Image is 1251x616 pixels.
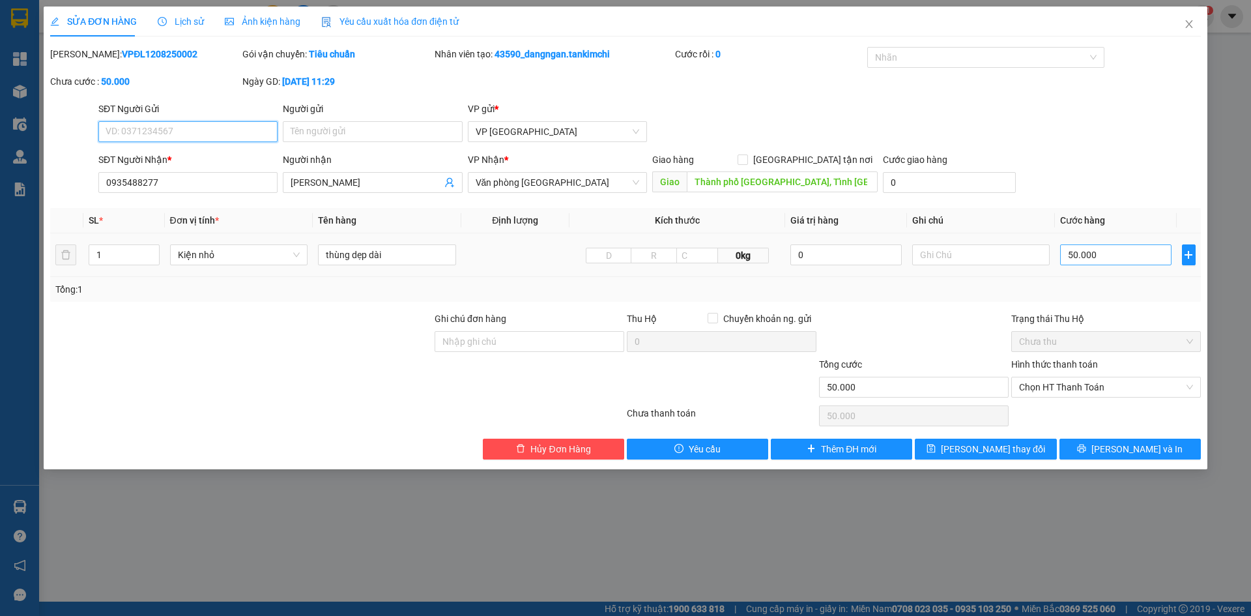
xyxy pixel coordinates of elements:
span: picture [225,17,234,26]
button: plusThêm ĐH mới [771,439,912,460]
span: [PERSON_NAME] và In [1091,442,1183,456]
th: Ghi chú [907,208,1056,233]
div: Ngày GD: [242,74,432,89]
span: Giá trị hàng [790,215,839,226]
input: Ghi chú đơn hàng [435,331,624,352]
span: plus [807,444,816,454]
span: Kích thước [655,215,700,226]
input: Dọc đường [687,171,878,192]
span: Yêu cầu xuất hóa đơn điện tử [321,16,459,27]
div: Cước rồi : [675,47,865,61]
button: Close [1171,7,1207,43]
span: VP Đà Lạt [476,122,639,141]
b: VPĐL1208250002 [122,49,197,59]
span: Ảnh kiện hàng [225,16,300,27]
input: D [586,248,632,263]
button: printer[PERSON_NAME] và In [1059,439,1201,460]
span: Hủy Đơn Hàng [530,442,590,456]
span: Yêu cầu [689,442,721,456]
span: Chọn HT Thanh Toán [1019,377,1193,397]
span: Đơn vị tính [170,215,219,226]
label: Ghi chú đơn hàng [435,314,506,324]
label: Cước giao hàng [883,154,947,165]
input: Ghi Chú [912,244,1050,265]
div: Chưa cước : [50,74,240,89]
button: delete [55,244,76,265]
label: Hình thức thanh toán [1011,359,1098,370]
div: Tổng: 1 [55,282,483,297]
button: deleteHủy Đơn Hàng [483,439,624,460]
span: SL [89,215,99,226]
span: Thu Hộ [627,314,657,324]
div: Chưa thanh toán [625,406,818,429]
div: Nhận: Văn phòng [GEOGRAPHIC_DATA] [136,76,256,104]
span: Giao [652,171,687,192]
b: [DATE] 11:29 [282,76,335,87]
span: VP Nhận [468,154,504,165]
b: Tiêu chuẩn [309,49,355,59]
button: plus [1182,244,1196,265]
div: Nhân viên tạo: [435,47,672,61]
input: Cước giao hàng [883,172,1016,193]
b: 50.000 [101,76,130,87]
span: [PERSON_NAME] thay đổi [941,442,1045,456]
div: Gói vận chuyển: [242,47,432,61]
span: Cước hàng [1060,215,1105,226]
span: SỬA ĐƠN HÀNG [50,16,137,27]
span: Văn phòng Đà Nẵng [476,173,639,192]
span: [GEOGRAPHIC_DATA] tận nơi [748,153,878,167]
button: save[PERSON_NAME] thay đổi [915,439,1056,460]
div: Trạng thái Thu Hộ [1011,312,1201,326]
img: icon [321,17,332,27]
span: Thêm ĐH mới [821,442,876,456]
b: 43590_dangngan.tankimchi [495,49,610,59]
input: R [631,248,677,263]
span: Chuyển khoản ng. gửi [718,312,816,326]
span: exclamation-circle [674,444,683,454]
div: VP gửi [468,102,647,116]
button: exclamation-circleYêu cầu [627,439,768,460]
div: Người gửi [283,102,462,116]
span: Tên hàng [318,215,356,226]
div: Người nhận [283,153,462,167]
div: [PERSON_NAME]: [50,47,240,61]
span: plus [1183,250,1195,260]
input: VD: Bàn, Ghế [318,244,456,265]
span: Giao hàng [652,154,694,165]
span: save [927,444,936,454]
div: Gửi: VP [GEOGRAPHIC_DATA] [10,76,130,104]
div: SĐT Người Gửi [98,102,278,116]
span: clock-circle [158,17,167,26]
span: 0kg [718,248,769,263]
span: Kiện nhỏ [178,245,300,265]
div: SĐT Người Nhận [98,153,278,167]
b: 0 [715,49,721,59]
span: printer [1077,444,1086,454]
input: C [676,248,718,263]
span: delete [516,444,525,454]
span: Lịch sử [158,16,204,27]
span: Định lượng [492,215,538,226]
span: Chưa thu [1019,332,1193,351]
span: Tổng cước [819,359,862,370]
span: close [1184,19,1194,29]
span: user-add [444,177,455,188]
span: edit [50,17,59,26]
